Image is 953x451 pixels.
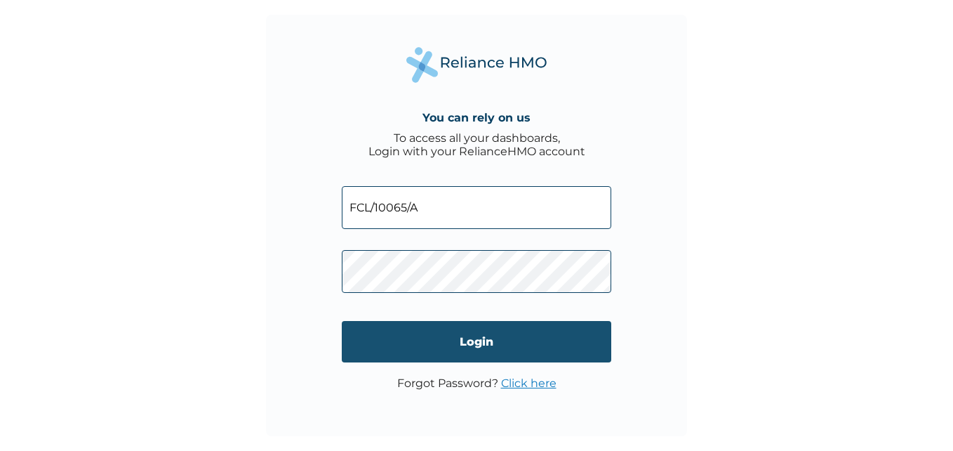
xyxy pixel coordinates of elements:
div: To access all your dashboards, Login with your RelianceHMO account [368,131,585,158]
h4: You can rely on us [422,111,531,124]
input: Email address or HMO ID [342,186,611,229]
input: Login [342,321,611,362]
img: Reliance Health's Logo [406,47,547,83]
p: Forgot Password? [397,377,557,390]
a: Click here [501,377,557,390]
